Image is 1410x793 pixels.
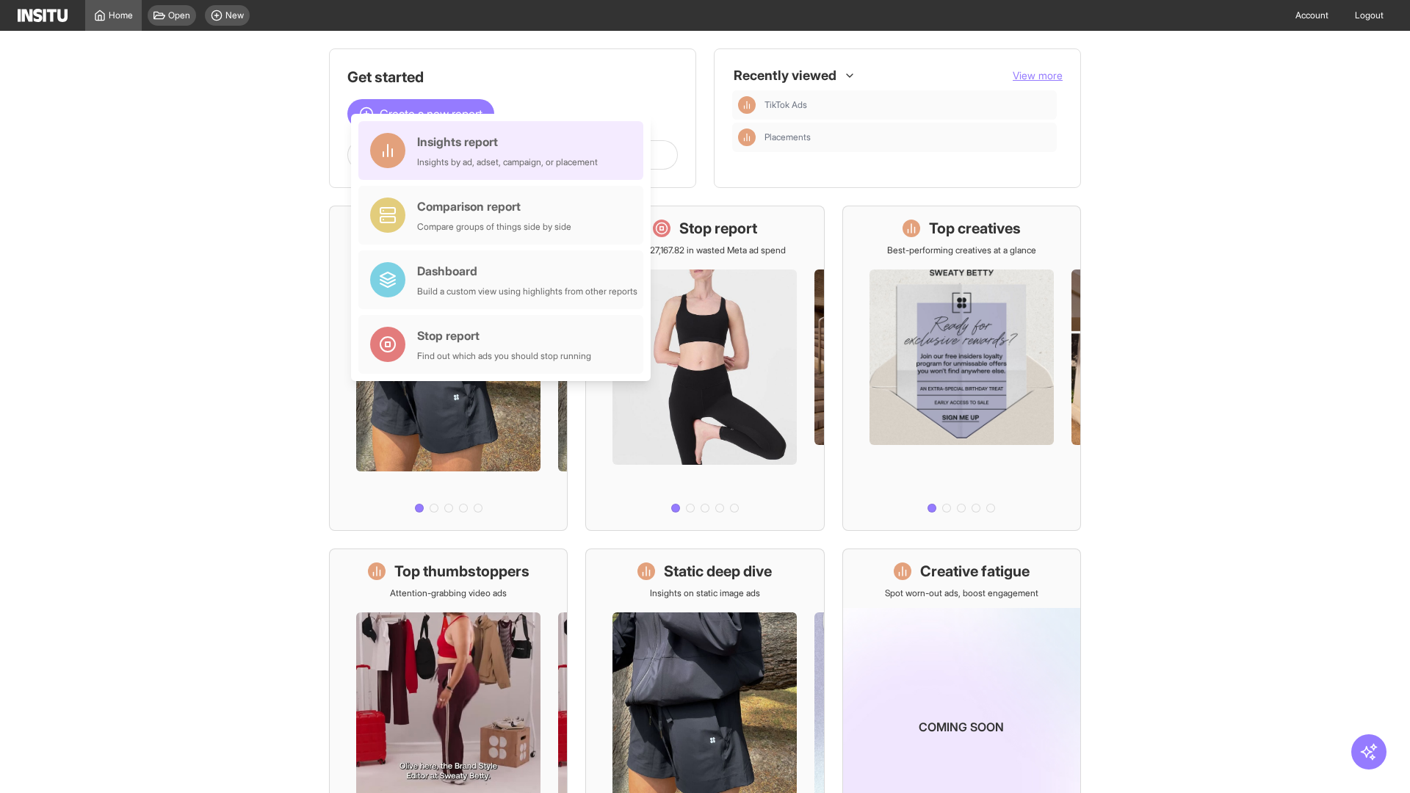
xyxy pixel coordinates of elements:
div: Comparison report [417,198,571,215]
div: Insights report [417,133,598,151]
a: Stop reportSave £27,167.82 in wasted Meta ad spend [585,206,824,531]
a: Top creativesBest-performing creatives at a glance [842,206,1081,531]
div: Build a custom view using highlights from other reports [417,286,637,297]
h1: Static deep dive [664,561,772,582]
span: Placements [764,131,811,143]
span: Open [168,10,190,21]
h1: Get started [347,67,678,87]
h1: Stop report [679,218,757,239]
span: New [225,10,244,21]
div: Compare groups of things side by side [417,221,571,233]
div: Stop report [417,327,591,344]
p: Save £27,167.82 in wasted Meta ad spend [623,245,786,256]
p: Best-performing creatives at a glance [887,245,1036,256]
span: TikTok Ads [764,99,807,111]
a: What's live nowSee all active ads instantly [329,206,568,531]
div: Insights [738,96,756,114]
div: Insights by ad, adset, campaign, or placement [417,156,598,168]
img: Logo [18,9,68,22]
span: TikTok Ads [764,99,1051,111]
span: Placements [764,131,1051,143]
span: View more [1013,69,1063,82]
h1: Top creatives [929,218,1021,239]
div: Dashboard [417,262,637,280]
p: Attention-grabbing video ads [390,587,507,599]
button: View more [1013,68,1063,83]
div: Insights [738,128,756,146]
span: Home [109,10,133,21]
button: Create a new report [347,99,494,128]
h1: Top thumbstoppers [394,561,529,582]
p: Insights on static image ads [650,587,760,599]
span: Create a new report [380,105,482,123]
div: Find out which ads you should stop running [417,350,591,362]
